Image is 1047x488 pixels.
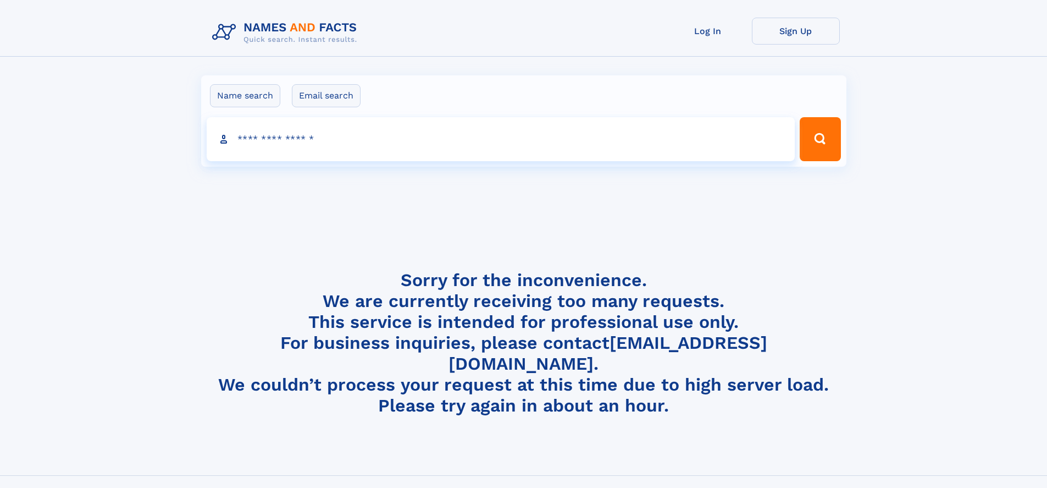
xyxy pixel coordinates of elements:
[208,18,366,47] img: Logo Names and Facts
[752,18,840,45] a: Sign Up
[800,117,840,161] button: Search Button
[664,18,752,45] a: Log In
[448,332,767,374] a: [EMAIL_ADDRESS][DOMAIN_NAME]
[210,84,280,107] label: Name search
[207,117,795,161] input: search input
[208,270,840,416] h4: Sorry for the inconvenience. We are currently receiving too many requests. This service is intend...
[292,84,361,107] label: Email search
